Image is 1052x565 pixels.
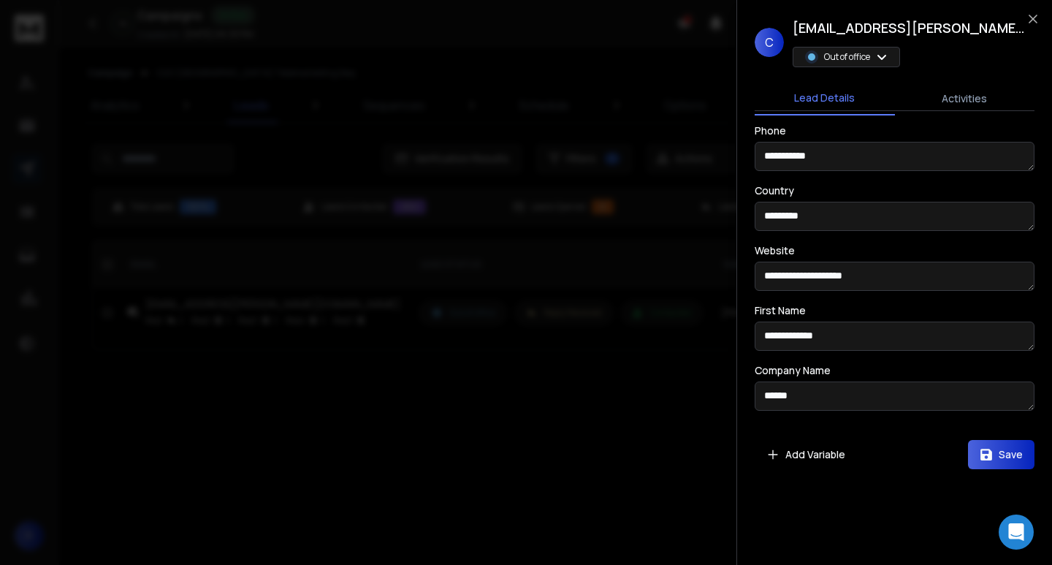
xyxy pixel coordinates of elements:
div: Open Intercom Messenger [999,515,1034,550]
label: Company Name [755,365,831,376]
button: Lead Details [755,82,895,115]
button: Add Variable [755,440,857,469]
label: Phone [755,126,786,136]
h1: [EMAIL_ADDRESS][PERSON_NAME][DOMAIN_NAME] [793,18,1026,38]
button: Activities [895,83,1035,115]
p: Out of office [824,51,870,63]
span: C [755,28,784,57]
label: Website [755,246,795,256]
button: Save [968,440,1034,469]
label: Country [755,186,794,196]
label: First Name [755,306,806,316]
